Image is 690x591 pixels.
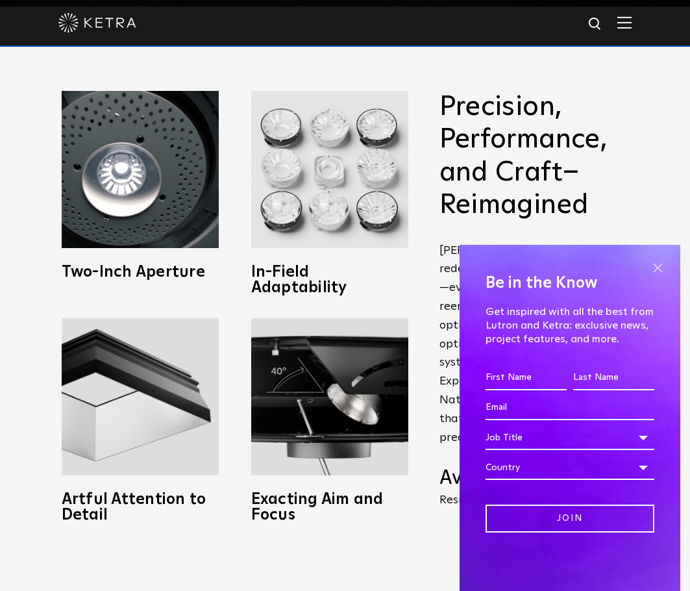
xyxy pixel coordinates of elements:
[587,16,604,32] img: search icon
[62,264,219,280] h3: Two-Inch Aperture
[486,366,567,390] input: First Name
[439,91,641,222] h2: Precision, Performance, and Craft–Reimagined
[617,16,632,29] img: Hamburger%20Nav.svg
[251,264,408,295] h3: In-Field Adaptability
[439,494,641,506] p: Residential & Commercial
[62,318,219,475] img: Ketra full spectrum lighting fixtures
[486,425,654,450] div: Job Title
[573,366,654,390] input: Last Name
[439,242,641,447] p: [PERSON_NAME] D2 downlight redefines the boundaries of physics—every detail has been reengineered...
[251,91,408,248] img: Ketra D2 LED Downlight fixtures with Wireless Control
[486,396,654,420] input: Email
[58,13,136,32] img: ketra-logo-2019-white
[486,271,654,295] h4: Be in the Know
[251,492,408,523] h3: Exacting Aim and Focus
[62,492,219,523] h3: Artful Attention to Detail
[439,466,641,491] h4: Availability
[486,505,654,533] input: Join
[251,318,408,475] img: Adjustable downlighting with 40 degree tilt
[486,455,654,480] div: Country
[62,91,219,248] img: Ketra 2
[486,305,654,346] p: Get inspired with all the best from Lutron and Ketra: exclusive news, project features, and more.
